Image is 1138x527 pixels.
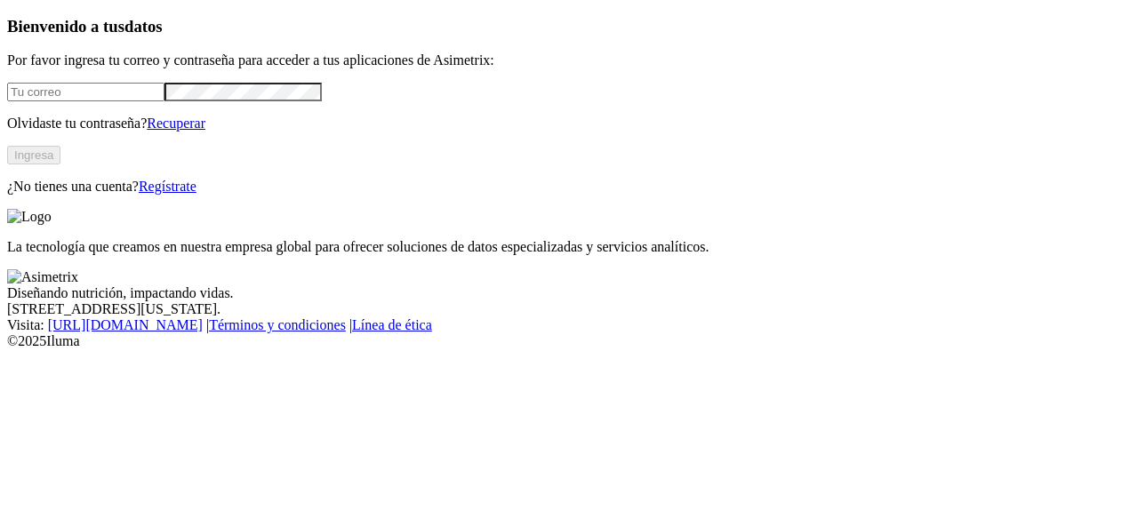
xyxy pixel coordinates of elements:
p: Por favor ingresa tu correo y contraseña para acceder a tus aplicaciones de Asimetrix: [7,52,1131,68]
img: Asimetrix [7,269,78,285]
div: [STREET_ADDRESS][US_STATE]. [7,301,1131,317]
div: © 2025 Iluma [7,333,1131,349]
div: Diseñando nutrición, impactando vidas. [7,285,1131,301]
a: Línea de ética [352,317,432,332]
a: Recuperar [147,116,205,131]
input: Tu correo [7,83,164,101]
img: Logo [7,209,52,225]
div: Visita : | | [7,317,1131,333]
a: [URL][DOMAIN_NAME] [48,317,203,332]
a: Términos y condiciones [209,317,346,332]
p: Olvidaste tu contraseña? [7,116,1131,132]
span: datos [124,17,163,36]
p: La tecnología que creamos en nuestra empresa global para ofrecer soluciones de datos especializad... [7,239,1131,255]
a: Regístrate [139,179,196,194]
h3: Bienvenido a tus [7,17,1131,36]
p: ¿No tienes una cuenta? [7,179,1131,195]
button: Ingresa [7,146,60,164]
